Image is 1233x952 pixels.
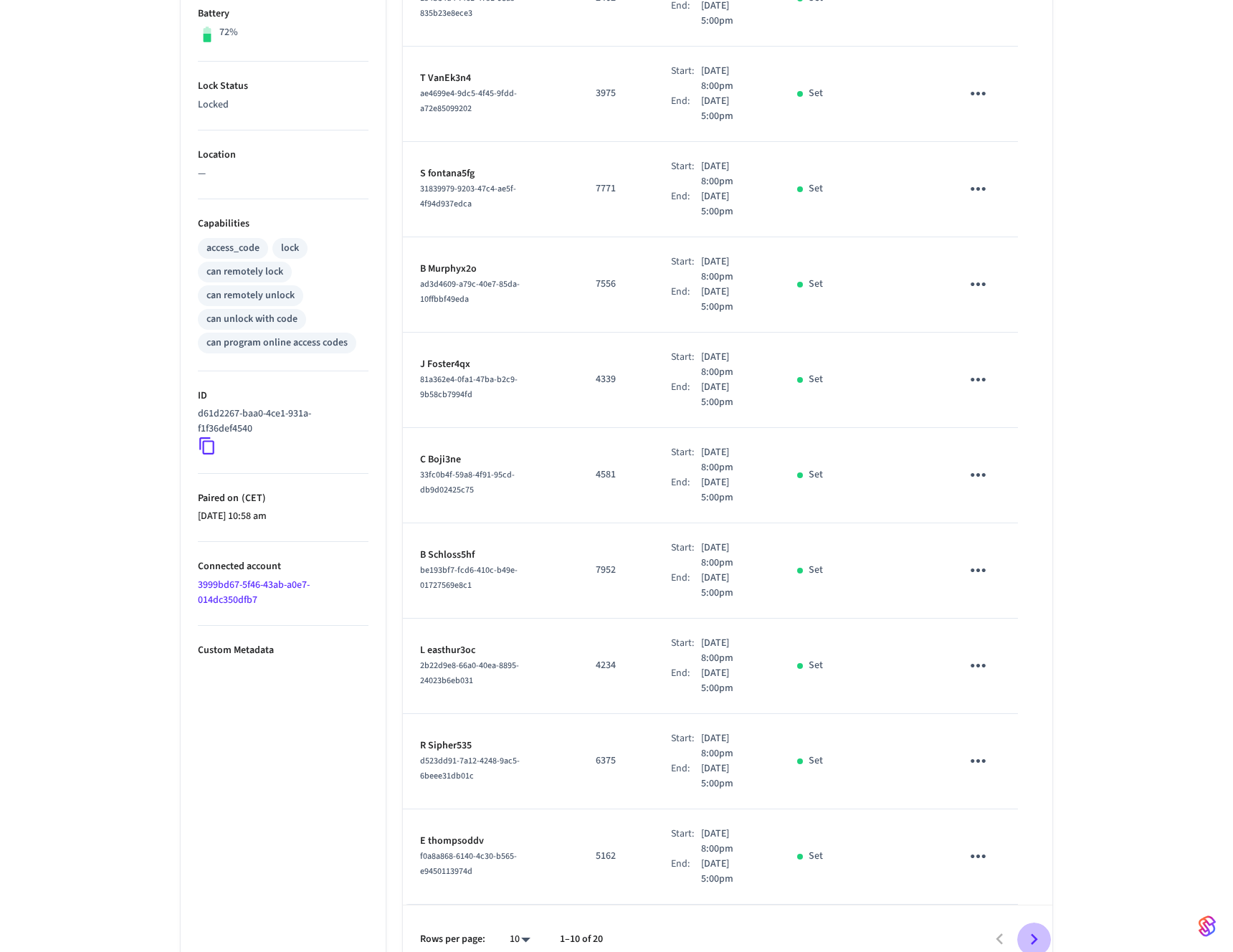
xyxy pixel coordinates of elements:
[809,372,823,387] p: Set
[701,666,763,696] p: [DATE] 5:00pm
[596,658,637,673] p: 4234
[671,666,701,696] div: End:
[596,467,637,482] p: 4581
[671,827,701,857] div: Start:
[420,166,561,181] p: S fontana5fg
[671,761,701,791] div: End:
[420,660,519,687] span: 2b22d9e8-66a0-40ea-8895-24023b6eb031
[809,181,823,196] p: Set
[671,636,701,666] div: Start:
[809,563,823,578] p: Set
[420,850,517,877] span: f0a8a868-6140-4c30-b565-e9450113974d
[809,467,823,482] p: Set
[420,548,561,563] p: B Schloss5hf
[420,643,561,658] p: L easthur3oc
[198,559,368,574] p: Connected account
[671,64,701,94] div: Start:
[671,159,701,189] div: Start:
[219,25,238,40] p: 72%
[206,335,348,351] div: can program online access codes
[198,389,368,404] p: ID
[671,285,701,315] div: End:
[671,189,701,219] div: End:
[671,571,701,601] div: End:
[701,541,763,571] p: [DATE] 8:00pm
[198,578,310,607] a: 3999bd67-5f46-43ab-a0e7-014dc350dfb7
[239,491,266,505] span: ( CET )
[701,64,763,94] p: [DATE] 8:00pm
[596,277,637,292] p: 7556
[420,932,485,947] p: Rows per page:
[198,491,368,506] p: Paired on
[671,94,701,124] div: End:
[420,738,561,753] p: R Sipher535
[701,445,763,475] p: [DATE] 8:00pm
[671,254,701,285] div: Start:
[596,181,637,196] p: 7771
[701,189,763,219] p: [DATE] 5:00pm
[596,563,637,578] p: 7952
[281,241,299,256] div: lock
[701,285,763,315] p: [DATE] 5:00pm
[198,509,368,524] p: [DATE] 10:58 am
[809,849,823,864] p: Set
[701,350,763,380] p: [DATE] 8:00pm
[206,288,295,303] div: can remotely unlock
[420,357,561,372] p: J Foster4qx
[420,71,561,86] p: T VanEk3n4
[701,94,763,124] p: [DATE] 5:00pm
[503,929,537,950] div: 10
[809,658,823,673] p: Set
[198,216,368,232] p: Capabilities
[420,262,561,277] p: B Murphyx2o
[701,159,763,189] p: [DATE] 8:00pm
[671,857,701,887] div: End:
[420,87,517,115] span: ae4699e4-9dc5-4f45-9fdd-a72e85099202
[701,827,763,857] p: [DATE] 8:00pm
[809,277,823,292] p: Set
[701,571,763,601] p: [DATE] 5:00pm
[206,265,283,280] div: can remotely lock
[701,636,763,666] p: [DATE] 8:00pm
[596,372,637,387] p: 4339
[198,166,368,181] p: —
[198,97,368,113] p: Locked
[671,541,701,571] div: Start:
[671,380,701,410] div: End:
[198,6,368,22] p: Battery
[420,373,518,401] span: 81a362e4-0fa1-47ba-b2c9-9b58cb7994fd
[420,564,518,591] span: be193bf7-fcd6-410c-b49e-01727569e8c1
[701,731,763,761] p: [DATE] 8:00pm
[596,86,637,101] p: 3975
[701,857,763,887] p: [DATE] 5:00pm
[1199,915,1216,938] img: SeamLogoGradient.69752ec5.svg
[420,834,561,849] p: E thompsoddv
[420,452,561,467] p: C Boji3ne
[198,148,368,163] p: Location
[809,753,823,768] p: Set
[206,241,260,256] div: access_code
[596,849,637,864] p: 5162
[198,79,368,94] p: Lock Status
[701,475,763,505] p: [DATE] 5:00pm
[420,469,515,496] span: 33fc0b4f-59a8-4f91-95cd-db9d02425c75
[420,183,516,210] span: 31839979-9203-47c4-ae5f-4f94d937edca
[420,755,520,782] span: d523dd91-7a12-4248-9ac5-6beee31db01c
[701,380,763,410] p: [DATE] 5:00pm
[420,278,520,305] span: ad3d4609-a79c-40e7-85da-10ffbbf49eda
[701,254,763,285] p: [DATE] 8:00pm
[206,312,297,327] div: can unlock with code
[560,932,603,947] p: 1–10 of 20
[671,350,701,380] div: Start:
[596,753,637,768] p: 6375
[671,731,701,761] div: Start:
[671,445,701,475] div: Start:
[198,643,368,658] p: Custom Metadata
[198,406,363,437] p: d61d2267-baa0-4ce1-931a-f1f36def4540
[701,761,763,791] p: [DATE] 5:00pm
[809,86,823,101] p: Set
[671,475,701,505] div: End:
